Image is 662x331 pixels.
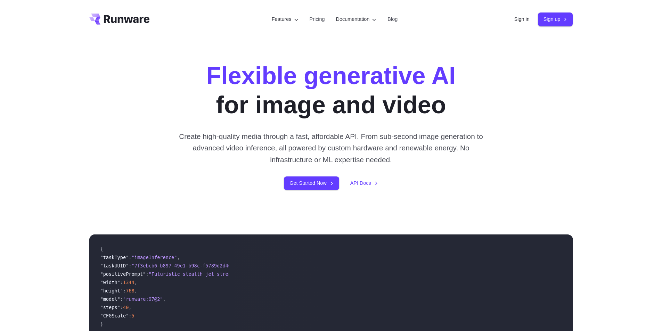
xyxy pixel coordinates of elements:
[129,263,131,268] span: :
[132,263,240,268] span: "7f3ebcb6-b897-49e1-b98c-f5789d2d40d7"
[100,321,103,327] span: }
[134,280,137,285] span: ,
[123,288,126,293] span: :
[100,280,120,285] span: "width"
[538,13,573,26] a: Sign up
[134,288,137,293] span: ,
[387,15,398,23] a: Blog
[120,296,123,302] span: :
[123,296,163,302] span: "runware:97@2"
[126,288,134,293] span: 768
[100,263,129,268] span: "taskUUID"
[284,176,339,190] a: Get Started Now
[132,255,177,260] span: "imageInference"
[206,62,456,89] strong: Flexible generative AI
[146,271,148,277] span: :
[100,271,146,277] span: "positivePrompt"
[272,15,299,23] label: Features
[129,255,131,260] span: :
[100,296,120,302] span: "model"
[100,313,129,318] span: "CFGScale"
[206,61,456,119] h1: for image and video
[514,15,530,23] a: Sign in
[100,288,123,293] span: "height"
[129,305,131,310] span: ,
[120,280,123,285] span: :
[89,14,150,25] a: Go to /
[336,15,377,23] label: Documentation
[123,305,129,310] span: 40
[100,246,103,252] span: {
[149,271,408,277] span: "Futuristic stealth jet streaking through a neon-lit cityscape with glowing purple exhaust"
[100,305,120,310] span: "steps"
[350,179,378,187] a: API Docs
[163,296,166,302] span: ,
[120,305,123,310] span: :
[177,255,180,260] span: ,
[129,313,131,318] span: :
[100,255,129,260] span: "taskType"
[132,313,134,318] span: 5
[123,280,134,285] span: 1344
[310,15,325,23] a: Pricing
[176,131,486,165] p: Create high-quality media through a fast, affordable API. From sub-second image generation to adv...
